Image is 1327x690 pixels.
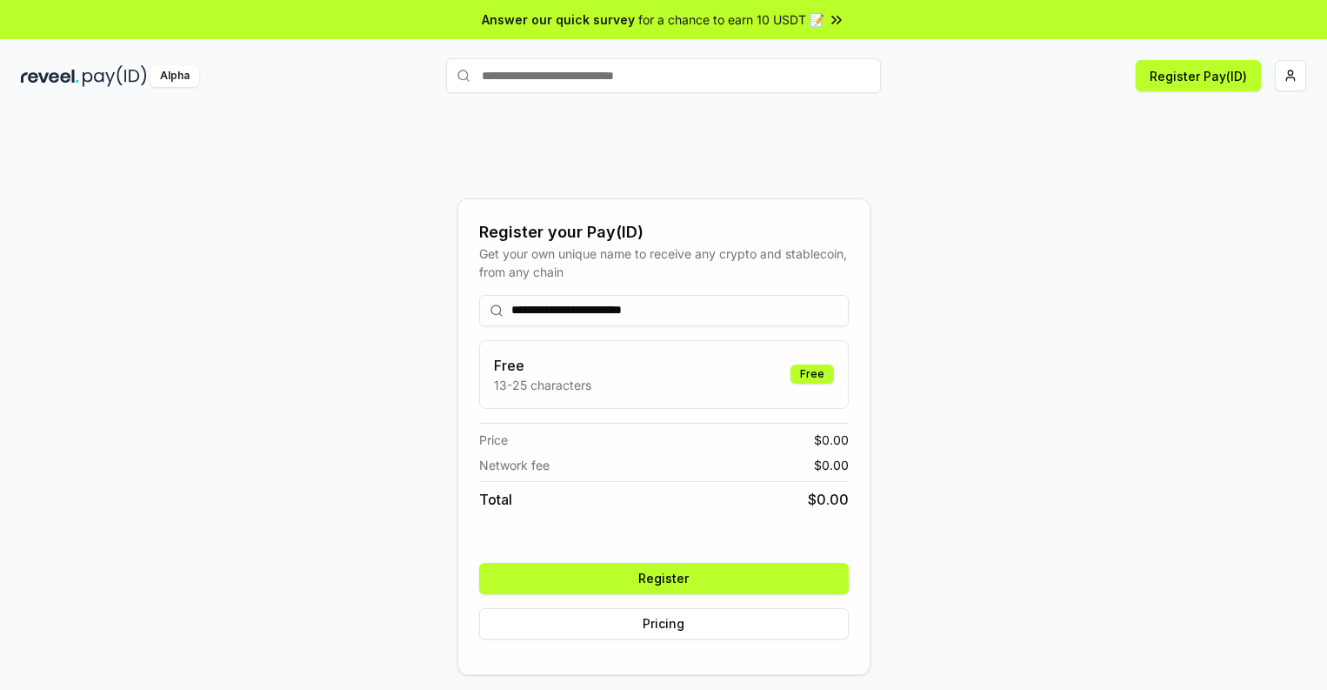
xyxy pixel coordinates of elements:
[479,220,849,245] div: Register your Pay(ID)
[479,489,512,510] span: Total
[494,355,591,376] h3: Free
[494,376,591,394] p: 13-25 characters
[790,365,834,384] div: Free
[482,10,635,29] span: Answer our quick survey
[479,431,508,449] span: Price
[808,489,849,510] span: $ 0.00
[21,65,79,87] img: reveel_dark
[479,563,849,594] button: Register
[638,10,824,29] span: for a chance to earn 10 USDT 📝
[814,431,849,449] span: $ 0.00
[479,608,849,640] button: Pricing
[479,456,550,474] span: Network fee
[150,65,199,87] div: Alpha
[83,65,147,87] img: pay_id
[814,456,849,474] span: $ 0.00
[1136,60,1261,91] button: Register Pay(ID)
[479,245,849,281] div: Get your own unique name to receive any crypto and stablecoin, from any chain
